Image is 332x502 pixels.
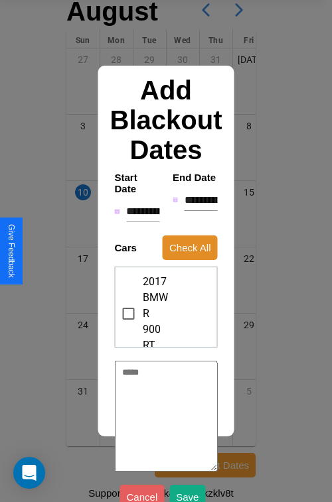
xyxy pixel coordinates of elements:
[7,224,16,278] div: Give Feedback
[173,172,218,183] h4: End Date
[13,457,45,489] div: Open Intercom Messenger
[143,274,168,353] span: 2017 BMW R 900 RT
[115,242,137,253] h4: Cars
[115,172,160,194] h4: Start Date
[108,76,224,165] h2: Add Blackout Dates
[163,235,218,260] button: Check All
